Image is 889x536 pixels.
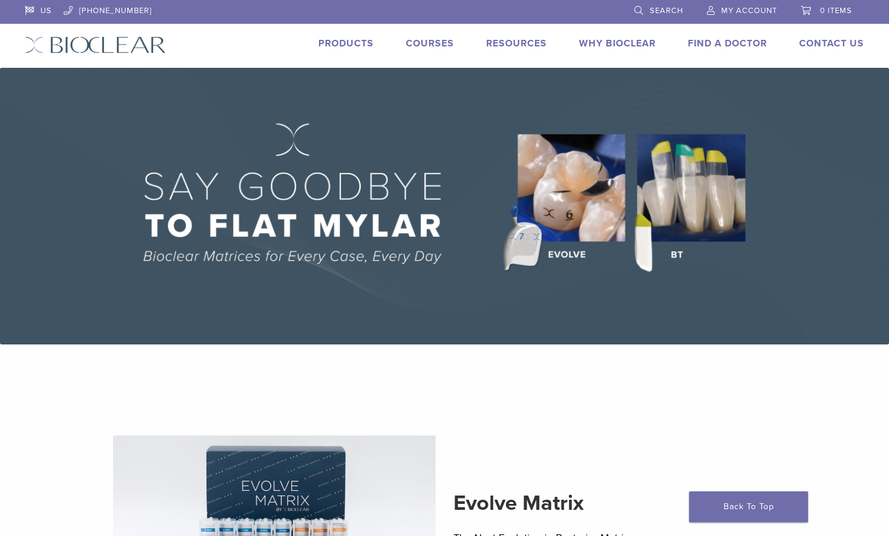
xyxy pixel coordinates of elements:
[820,6,852,15] span: 0 items
[721,6,777,15] span: My Account
[318,37,374,49] a: Products
[406,37,454,49] a: Courses
[650,6,683,15] span: Search
[453,489,777,518] h2: Evolve Matrix
[689,491,808,522] a: Back To Top
[486,37,547,49] a: Resources
[688,37,767,49] a: Find A Doctor
[799,37,864,49] a: Contact Us
[25,36,166,54] img: Bioclear
[579,37,656,49] a: Why Bioclear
